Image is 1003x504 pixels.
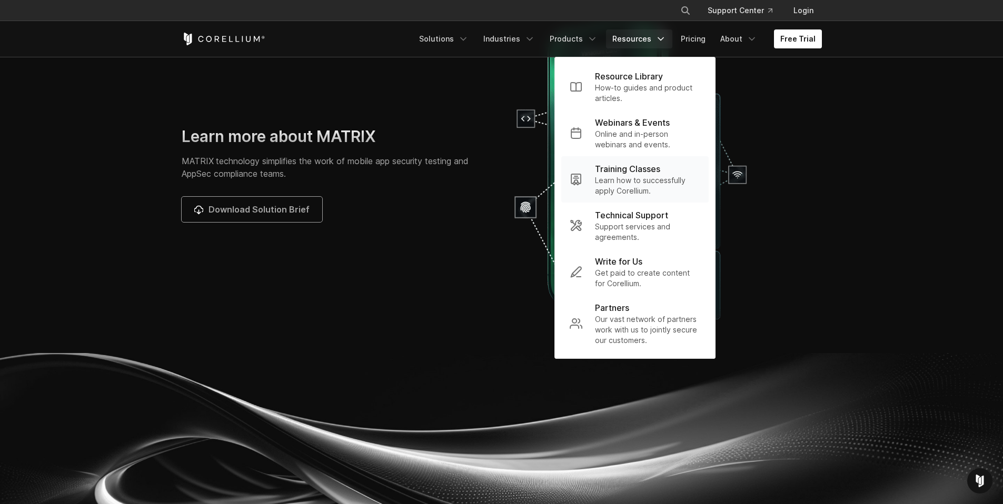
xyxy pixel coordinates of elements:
a: Solutions [413,29,475,48]
button: Search [676,1,695,20]
p: Webinars & Events [595,116,670,129]
span: Download Solution Brief [208,203,310,216]
p: Resource Library [595,70,663,83]
p: Technical Support [595,209,668,221]
a: Resources [606,29,672,48]
a: Download Solution Brief [182,197,322,222]
div: Open Intercom Messenger [967,468,992,493]
p: Get paid to create content for Corellium. [595,268,700,289]
a: Resource Library How-to guides and product articles. [561,64,709,110]
p: Training Classes [595,163,660,175]
div: Navigation Menu [668,1,822,20]
p: Learn how to successfully apply Corellium. [595,175,700,196]
p: How-to guides and product articles. [595,83,700,104]
a: Login [785,1,822,20]
p: Online and in-person webinars and events. [595,129,700,150]
p: Support services and agreements. [595,221,700,243]
h2: Learn more about MATRIX [182,127,491,147]
a: Partners Our vast network of partners work with us to jointly secure our customers. [561,295,709,352]
a: Training Classes Learn how to successfully apply Corellium. [561,156,709,203]
a: Products [543,29,604,48]
a: Support Center [699,1,781,20]
span: MATRIX [182,156,216,166]
p: Partners [595,301,629,314]
p: Our vast network of partners work with us to jointly secure our customers. [595,314,700,346]
img: Matrix Report Email 2 (1) [512,13,749,328]
a: Technical Support Support services and agreements. [561,203,709,249]
a: Industries [477,29,541,48]
a: Corellium Home [182,33,265,45]
a: Free Trial [774,29,822,48]
p: technology simplifies the work of mobile app security testing and AppSec compliance teams. [182,155,491,180]
a: Webinars & Events Online and in-person webinars and events. [561,110,709,156]
p: Write for Us [595,255,642,268]
a: About [714,29,763,48]
a: Pricing [674,29,712,48]
div: Navigation Menu [413,29,822,48]
a: Write for Us Get paid to create content for Corellium. [561,249,709,295]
